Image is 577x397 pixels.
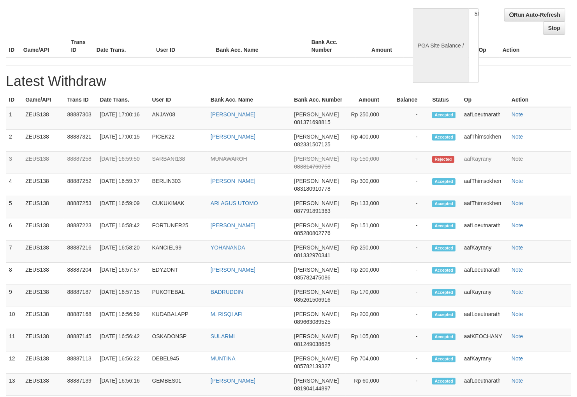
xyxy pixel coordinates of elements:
td: 88887145 [64,329,97,351]
td: Rp 170,000 [346,285,391,307]
td: KUDABALAPP [149,307,208,329]
div: PGA Site Balance / [413,8,469,83]
a: Note [512,244,523,251]
td: 12 [6,351,22,374]
td: 88887139 [64,374,97,396]
span: [PERSON_NAME] [294,178,339,184]
th: Balance [391,93,429,107]
td: aafKayrany [461,152,508,174]
td: Rp 151,000 [346,218,391,241]
th: User ID [153,35,213,57]
td: aafKEOCHANY [461,329,508,351]
a: [PERSON_NAME] [211,111,255,118]
td: ZEUS138 [22,307,64,329]
td: - [391,329,429,351]
span: Accepted [432,356,456,362]
span: Accepted [432,134,456,141]
td: ZEUS138 [22,218,64,241]
td: 88887252 [64,174,97,196]
td: [DATE] 16:56:42 [97,329,149,351]
td: ZEUS138 [22,152,64,174]
td: [DATE] 16:59:09 [97,196,149,218]
a: Note [512,267,523,273]
td: 7 [6,241,22,263]
span: 083814760758 [294,163,330,170]
td: aafThimsokhen [461,174,508,196]
th: Date Trans. [93,35,153,57]
th: Op [461,93,508,107]
span: [PERSON_NAME] [294,378,339,384]
td: 10 [6,307,22,329]
th: Bank Acc. Number [308,35,356,57]
a: [PERSON_NAME] [211,267,255,273]
td: ZEUS138 [22,351,64,374]
span: 081332970341 [294,252,330,258]
span: 081249038625 [294,341,330,347]
td: 88887187 [64,285,97,307]
a: Note [512,378,523,384]
span: Accepted [432,378,456,385]
td: aafThimsokhen [461,130,508,152]
td: ZEUS138 [22,285,64,307]
a: BADRUDDIN [211,289,243,295]
a: Note [512,222,523,228]
th: Trans ID [64,93,97,107]
td: aafLoeutnarath [461,263,508,285]
th: ID [6,93,22,107]
td: 1 [6,107,22,130]
th: Date Trans. [97,93,149,107]
td: 88887223 [64,218,97,241]
td: ZEUS138 [22,329,64,351]
a: Note [512,289,523,295]
span: [PERSON_NAME] [294,333,339,339]
td: Rp 704,000 [346,351,391,374]
span: Accepted [432,223,456,229]
td: ZEUS138 [22,241,64,263]
th: Status [429,93,461,107]
a: MUNTINA [211,355,236,362]
th: Bank Acc. Number [291,93,346,107]
td: ZEUS138 [22,263,64,285]
th: Bank Acc. Name [208,93,291,107]
span: 085280802776 [294,230,330,236]
td: 3 [6,152,22,174]
a: [PERSON_NAME] [211,134,255,140]
span: Accepted [432,334,456,340]
span: [PERSON_NAME] [294,355,339,362]
td: Rp 400,000 [346,130,391,152]
a: ARI AGUS UTOMO [211,200,258,206]
td: 88887303 [64,107,97,130]
td: PICEK22 [149,130,208,152]
td: PUKOTEBAL [149,285,208,307]
span: 085782139327 [294,363,330,369]
a: Note [512,311,523,317]
td: Rp 200,000 [346,263,391,285]
span: [PERSON_NAME] [294,222,339,228]
span: Accepted [432,112,456,118]
td: GEMBES01 [149,374,208,396]
td: ZEUS138 [22,174,64,196]
td: - [391,374,429,396]
td: BERLIN303 [149,174,208,196]
td: aafLoeutnarath [461,307,508,329]
td: - [391,130,429,152]
span: 087791891363 [294,208,330,214]
td: 4 [6,174,22,196]
span: [PERSON_NAME] [294,289,339,295]
span: Accepted [432,245,456,251]
td: - [391,107,429,130]
td: 13 [6,374,22,396]
th: Game/API [20,35,68,57]
th: Amount [356,35,404,57]
th: Op [476,35,500,57]
span: 081371698815 [294,119,330,125]
span: [PERSON_NAME] [294,111,339,118]
td: 6 [6,218,22,241]
td: Rp 250,000 [346,107,391,130]
span: Accepted [432,178,456,185]
td: - [391,307,429,329]
td: - [391,263,429,285]
span: 082331507125 [294,141,330,148]
a: [PERSON_NAME] [211,178,255,184]
td: aafThimsokhen [461,196,508,218]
